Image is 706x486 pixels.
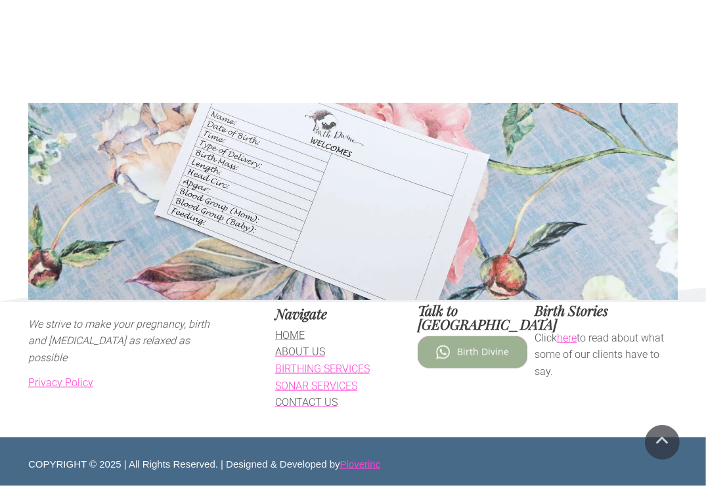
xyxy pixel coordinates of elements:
a: Privacy Policy [28,376,93,389]
a: SONAR SERVICES [275,380,357,392]
span: Birth Stories [535,301,608,319]
a: ABOUT US [275,345,325,358]
a: BIRTHING SERVICES [275,363,370,375]
a: CONTACT US [275,396,338,409]
a: HOME [275,329,305,342]
span: We strive to make your pregnancy, birth and [MEDICAL_DATA] as relaxed as possible [28,318,210,364]
a: Ploverinc [340,458,381,470]
span: Click to read about what some of our clients have to say. [535,332,664,378]
a: Scroll To Top [645,425,680,460]
span: Talk to [GEOGRAPHIC_DATA] [418,301,557,333]
a: here [557,332,577,344]
span: Navigate [275,304,327,322]
span: COPYRIGHT © 2025 | All Rights Reserved. | Designed & Developed by [28,458,380,470]
a: Birth Divine [418,336,527,368]
span: Birth Divine [457,347,509,358]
